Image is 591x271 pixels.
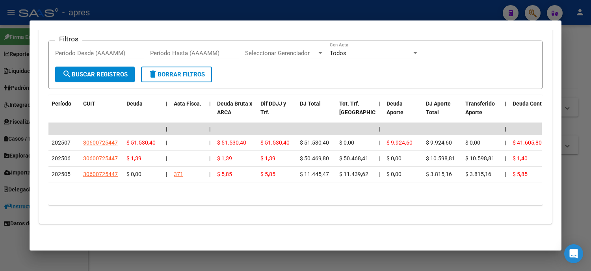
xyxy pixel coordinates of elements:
[339,100,393,116] span: Tot. Trf. [GEOGRAPHIC_DATA]
[174,170,183,179] div: 371
[209,126,211,132] span: |
[426,139,452,146] span: $ 9.924,60
[163,95,171,130] datatable-header-cell: |
[55,35,82,43] h3: Filtros
[505,171,506,177] span: |
[62,69,72,79] mat-icon: search
[209,139,210,146] span: |
[123,95,163,130] datatable-header-cell: Deuda
[126,171,141,177] span: $ 0,00
[148,71,205,78] span: Borrar Filtros
[426,171,452,177] span: $ 3.815,16
[148,69,158,79] mat-icon: delete
[505,139,506,146] span: |
[52,139,71,146] span: 202507
[426,100,451,116] span: DJ Aporte Total
[505,126,506,132] span: |
[214,95,257,130] datatable-header-cell: Deuda Bruta x ARCA
[426,155,455,161] span: $ 10.598,81
[171,95,206,130] datatable-header-cell: Acta Fisca.
[387,171,401,177] span: $ 0,00
[80,95,123,130] datatable-header-cell: CUIT
[83,139,118,146] span: 30600725447
[166,126,167,132] span: |
[564,244,583,263] div: Open Intercom Messenger
[166,155,167,161] span: |
[330,50,346,57] span: Todos
[62,71,128,78] span: Buscar Registros
[465,100,495,116] span: Transferido Aporte
[339,155,368,161] span: $ 50.468,41
[336,95,375,130] datatable-header-cell: Tot. Trf. Bruto
[387,100,403,116] span: Deuda Aporte
[209,171,210,177] span: |
[217,100,252,116] span: Deuda Bruta x ARCA
[55,67,135,82] button: Buscar Registros
[513,139,542,146] span: $ 41.605,80
[83,100,95,107] span: CUIT
[141,67,212,82] button: Borrar Filtros
[509,95,549,130] datatable-header-cell: Deuda Contr.
[465,171,491,177] span: $ 3.815,16
[217,155,232,161] span: $ 1,39
[260,100,286,116] span: Dif DDJJ y Trf.
[379,171,380,177] span: |
[166,100,167,107] span: |
[513,171,528,177] span: $ 5,85
[209,100,211,107] span: |
[217,171,232,177] span: $ 5,85
[257,95,297,130] datatable-header-cell: Dif DDJJ y Trf.
[387,139,413,146] span: $ 9.924,60
[300,100,321,107] span: DJ Total
[245,50,317,57] span: Seleccionar Gerenciador
[423,95,462,130] datatable-header-cell: DJ Aporte Total
[502,95,509,130] datatable-header-cell: |
[339,171,368,177] span: $ 11.439,62
[297,95,336,130] datatable-header-cell: DJ Total
[260,171,275,177] span: $ 5,85
[383,95,423,130] datatable-header-cell: Deuda Aporte
[260,139,290,146] span: $ 51.530,40
[379,139,380,146] span: |
[126,100,143,107] span: Deuda
[52,155,71,161] span: 202506
[300,155,329,161] span: $ 50.469,80
[513,100,545,107] span: Deuda Contr.
[83,155,118,161] span: 30600725447
[126,139,156,146] span: $ 51.530,40
[379,100,380,107] span: |
[166,139,167,146] span: |
[505,155,506,161] span: |
[465,155,494,161] span: $ 10.598,81
[52,100,71,107] span: Período
[300,171,329,177] span: $ 11.445,47
[48,95,80,130] datatable-header-cell: Período
[505,100,506,107] span: |
[379,155,380,161] span: |
[465,139,480,146] span: $ 0,00
[206,95,214,130] datatable-header-cell: |
[387,155,401,161] span: $ 0,00
[217,139,246,146] span: $ 51.530,40
[83,171,118,177] span: 30600725447
[260,155,275,161] span: $ 1,39
[300,139,329,146] span: $ 51.530,40
[166,171,167,177] span: |
[379,126,380,132] span: |
[52,171,71,177] span: 202505
[375,95,383,130] datatable-header-cell: |
[209,155,210,161] span: |
[513,155,528,161] span: $ 1,40
[339,139,354,146] span: $ 0,00
[126,155,141,161] span: $ 1,39
[462,95,502,130] datatable-header-cell: Transferido Aporte
[174,100,201,107] span: Acta Fisca.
